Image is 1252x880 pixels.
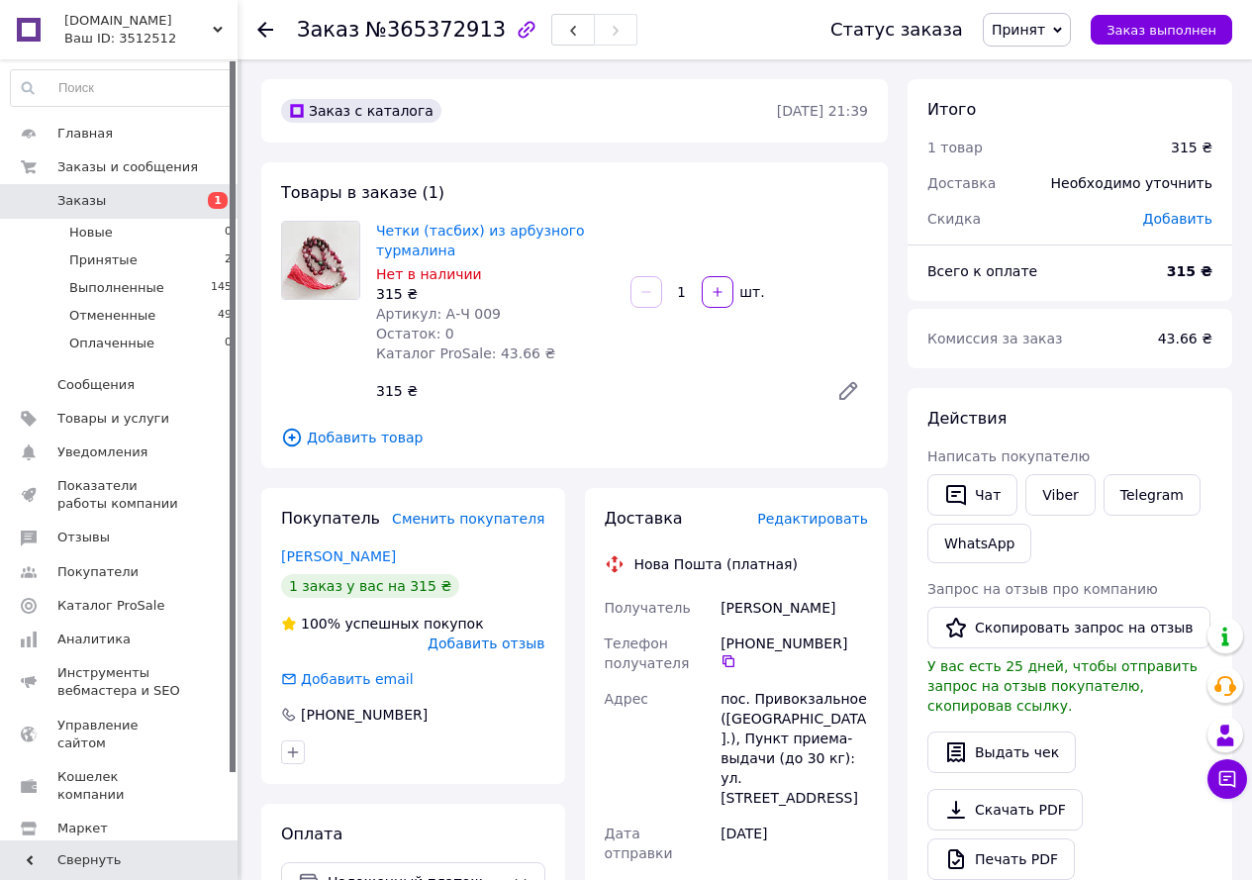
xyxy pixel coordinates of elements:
[376,345,555,361] span: Каталог ProSale: 43.66 ₴
[281,825,342,843] span: Оплата
[927,581,1158,597] span: Запрос на отзыв про компанию
[57,563,139,581] span: Покупатели
[927,100,976,119] span: Итого
[376,223,585,258] a: Четки (тасбих) из арбузного турмалина
[1158,331,1212,346] span: 43.66 ₴
[279,669,416,689] div: Добавить email
[257,20,273,40] div: Вернуться назад
[376,284,615,304] div: 315 ₴
[69,224,113,242] span: Новые
[927,409,1007,428] span: Действия
[927,140,983,155] span: 1 товар
[11,70,233,106] input: Поиск
[376,306,501,322] span: Артикул: А-Ч 009
[57,717,183,752] span: Управление сайтом
[57,125,113,143] span: Главная
[299,705,430,725] div: [PHONE_NUMBER]
[57,597,164,615] span: Каталог ProSale
[735,282,767,302] div: шт.
[830,20,963,40] div: Статус заказа
[281,99,441,123] div: Заказ с каталога
[225,224,232,242] span: 0
[69,279,164,297] span: Выполненные
[605,636,690,671] span: Телефон получателя
[57,158,198,176] span: Заказы и сообщения
[281,548,396,564] a: [PERSON_NAME]
[927,607,1210,648] button: Скопировать запрос на отзыв
[69,251,138,269] span: Принятые
[281,574,459,598] div: 1 заказ у вас на 315 ₴
[927,211,981,227] span: Скидка
[57,192,106,210] span: Заказы
[57,631,131,648] span: Аналитика
[368,377,820,405] div: 315 ₴
[605,691,648,707] span: Адрес
[1104,474,1201,516] a: Telegram
[629,554,803,574] div: Нова Пошта (платная)
[605,600,691,616] span: Получатель
[927,838,1075,880] a: Печать PDF
[1039,161,1224,205] div: Необходимо уточнить
[282,222,359,299] img: Четки (тасбих) из арбузного турмалина
[927,474,1017,516] button: Чат
[721,634,868,669] div: [PHONE_NUMBER]
[717,590,872,626] div: [PERSON_NAME]
[208,192,228,209] span: 1
[927,175,996,191] span: Доставка
[225,251,232,269] span: 2
[777,103,868,119] time: [DATE] 21:39
[64,12,213,30] span: Dukovska.com
[1167,263,1212,279] b: 315 ₴
[211,279,232,297] span: 145
[1107,23,1216,38] span: Заказ выполнен
[281,509,380,528] span: Покупатель
[927,331,1063,346] span: Комиссия за заказ
[717,816,872,871] div: [DATE]
[57,477,183,513] span: Показатели работы компании
[281,183,444,202] span: Товары в заказе (1)
[828,371,868,411] a: Редактировать
[225,335,232,352] span: 0
[69,335,154,352] span: Оплаченные
[1171,138,1212,157] div: 315 ₴
[299,669,416,689] div: Добавить email
[64,30,238,48] div: Ваш ID: 3512512
[218,307,232,325] span: 49
[927,789,1083,831] a: Скачать PDF
[376,326,454,342] span: Остаток: 0
[927,732,1076,773] button: Выдать чек
[57,664,183,700] span: Инструменты вебмастера и SEO
[57,820,108,837] span: Маркет
[57,376,135,394] span: Сообщения
[1091,15,1232,45] button: Заказ выполнен
[605,509,683,528] span: Доставка
[428,636,544,651] span: Добавить отзыв
[717,681,872,816] div: пос. Привокзальное ([GEOGRAPHIC_DATA].), Пункт приема-выдачи (до 30 кг): ул. [STREET_ADDRESS]
[57,443,147,461] span: Уведомления
[757,511,868,527] span: Редактировать
[927,448,1090,464] span: Написать покупателю
[281,427,868,448] span: Добавить товар
[1025,474,1095,516] a: Viber
[57,768,183,804] span: Кошелек компании
[281,614,484,634] div: успешных покупок
[605,826,673,861] span: Дата отправки
[392,511,544,527] span: Сменить покупателя
[301,616,340,632] span: 100%
[927,524,1031,563] a: WhatsApp
[927,263,1037,279] span: Всего к оплате
[927,658,1198,714] span: У вас есть 25 дней, чтобы отправить запрос на отзыв покупателю, скопировав ссылку.
[376,266,482,282] span: Нет в наличии
[365,18,506,42] span: №365372913
[69,307,155,325] span: Отмененные
[1143,211,1212,227] span: Добавить
[297,18,359,42] span: Заказ
[57,529,110,546] span: Отзывы
[1207,759,1247,799] button: Чат с покупателем
[57,410,169,428] span: Товары и услуги
[992,22,1045,38] span: Принят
